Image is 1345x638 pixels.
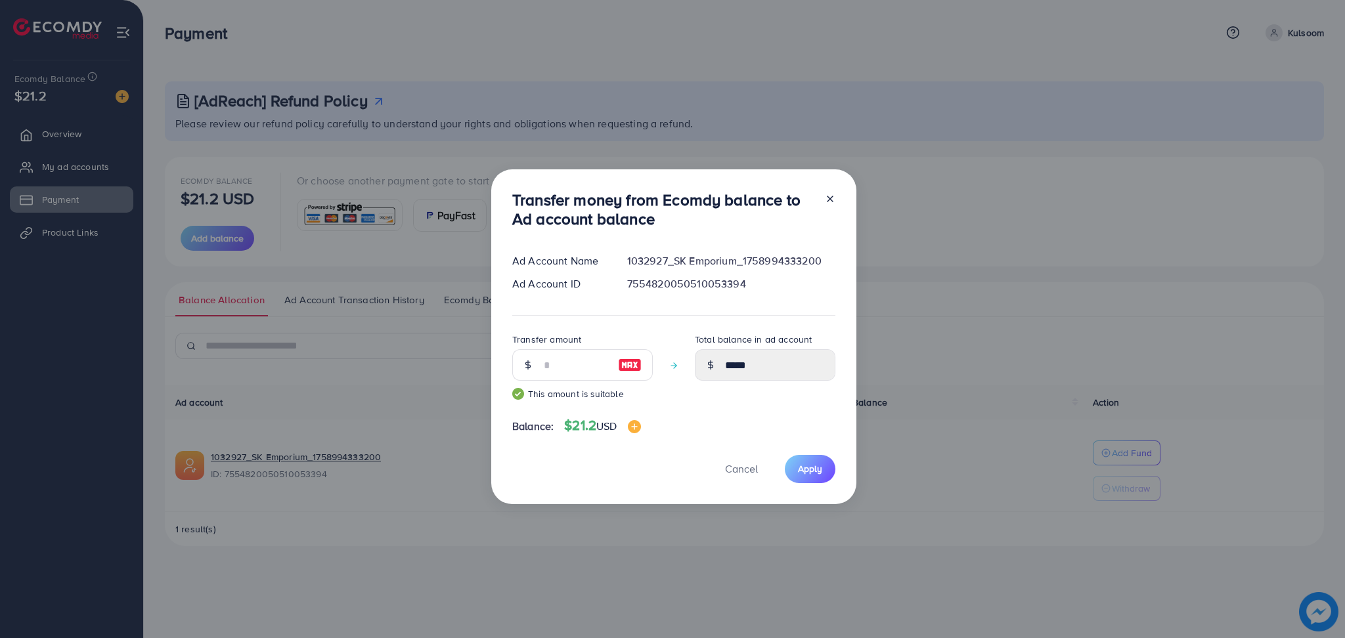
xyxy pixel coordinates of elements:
label: Total balance in ad account [695,333,812,346]
span: USD [596,419,617,433]
div: 1032927_SK Emporium_1758994333200 [617,253,846,268]
div: Ad Account Name [502,253,617,268]
div: 7554820050510053394 [617,276,846,291]
span: Balance: [512,419,554,434]
img: image [618,357,642,373]
label: Transfer amount [512,333,581,346]
button: Apply [785,455,835,483]
div: Ad Account ID [502,276,617,291]
button: Cancel [709,455,774,483]
small: This amount is suitable [512,387,653,400]
img: image [628,420,641,433]
h4: $21.2 [564,417,640,434]
h3: Transfer money from Ecomdy balance to Ad account balance [512,190,814,228]
span: Apply [798,462,822,475]
span: Cancel [725,461,758,476]
img: guide [512,388,524,400]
